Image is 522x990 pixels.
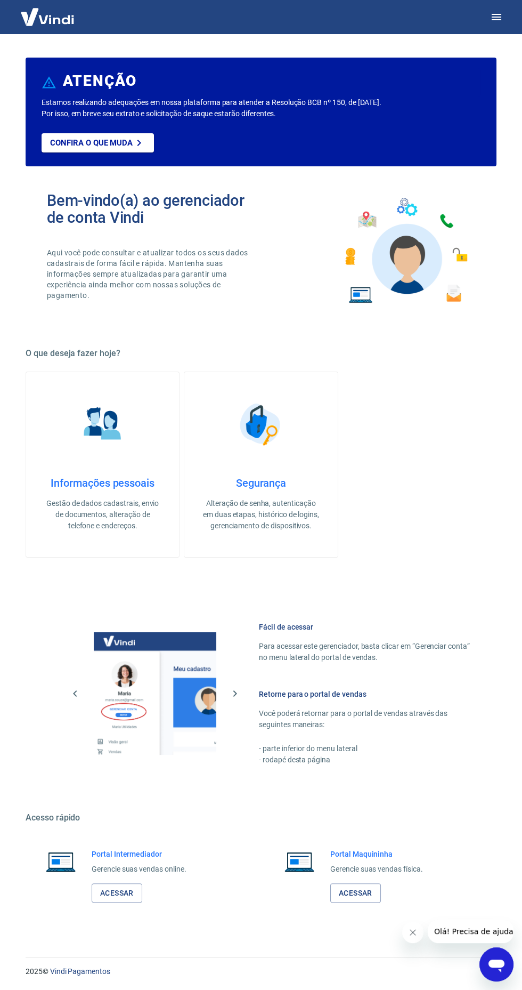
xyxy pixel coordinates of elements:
[259,689,471,699] h6: Retorne para o portal de vendas
[92,849,186,859] h6: Portal Intermediador
[234,398,288,451] img: Segurança
[277,849,322,874] img: Imagem de um notebook aberto
[94,632,216,755] img: Imagem da dashboard mostrando o botão de gerenciar conta na sidebar no lado esquerdo
[259,708,471,730] p: Você poderá retornar para o portal de vendas através das seguintes maneiras:
[50,138,133,148] p: Confira o que muda
[184,372,338,558] a: SegurançaSegurançaAlteração de senha, autenticação em duas etapas, histórico de logins, gerenciam...
[330,883,381,903] a: Acessar
[26,966,496,977] p: 2025 ©
[330,849,423,859] h6: Portal Maquininha
[50,967,110,976] a: Vindi Pagamentos
[26,348,496,359] h5: O que deseja fazer hoje?
[26,812,496,823] h5: Acesso rápido
[201,477,320,489] h4: Segurança
[402,922,423,943] iframe: Fechar mensagem
[63,76,137,86] h6: ATENÇÃO
[38,849,83,874] img: Imagem de um notebook aberto
[42,133,154,152] a: Confira o que muda
[43,477,162,489] h4: Informações pessoais
[47,192,261,226] h2: Bem-vindo(a) ao gerenciador de conta Vindi
[336,192,475,310] img: Imagem de um avatar masculino com diversos icones exemplificando as funcionalidades do gerenciado...
[92,864,186,875] p: Gerencie suas vendas online.
[259,622,471,632] h6: Fácil de acessar
[6,7,89,16] span: Olá! Precisa de ajuda?
[92,883,142,903] a: Acessar
[201,498,320,532] p: Alteração de senha, autenticação em duas etapas, histórico de logins, gerenciamento de dispositivos.
[428,920,513,943] iframe: Mensagem da empresa
[76,398,129,451] img: Informações pessoais
[259,641,471,663] p: Para acessar este gerenciador, basta clicar em “Gerenciar conta” no menu lateral do portal de ven...
[330,864,423,875] p: Gerencie suas vendas física.
[259,743,471,754] p: - parte inferior do menu lateral
[26,372,180,558] a: Informações pessoaisInformações pessoaisGestão de dados cadastrais, envio de documentos, alteraçã...
[479,947,513,981] iframe: Botão para abrir a janela de mensagens
[259,754,471,766] p: - rodapé desta página
[43,498,162,532] p: Gestão de dados cadastrais, envio de documentos, alteração de telefone e endereços.
[47,247,261,301] p: Aqui você pode consultar e atualizar todos os seus dados cadastrais de forma fácil e rápida. Mant...
[42,97,393,119] p: Estamos realizando adequações em nossa plataforma para atender a Resolução BCB nº 150, de [DATE]....
[13,1,82,33] img: Vindi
